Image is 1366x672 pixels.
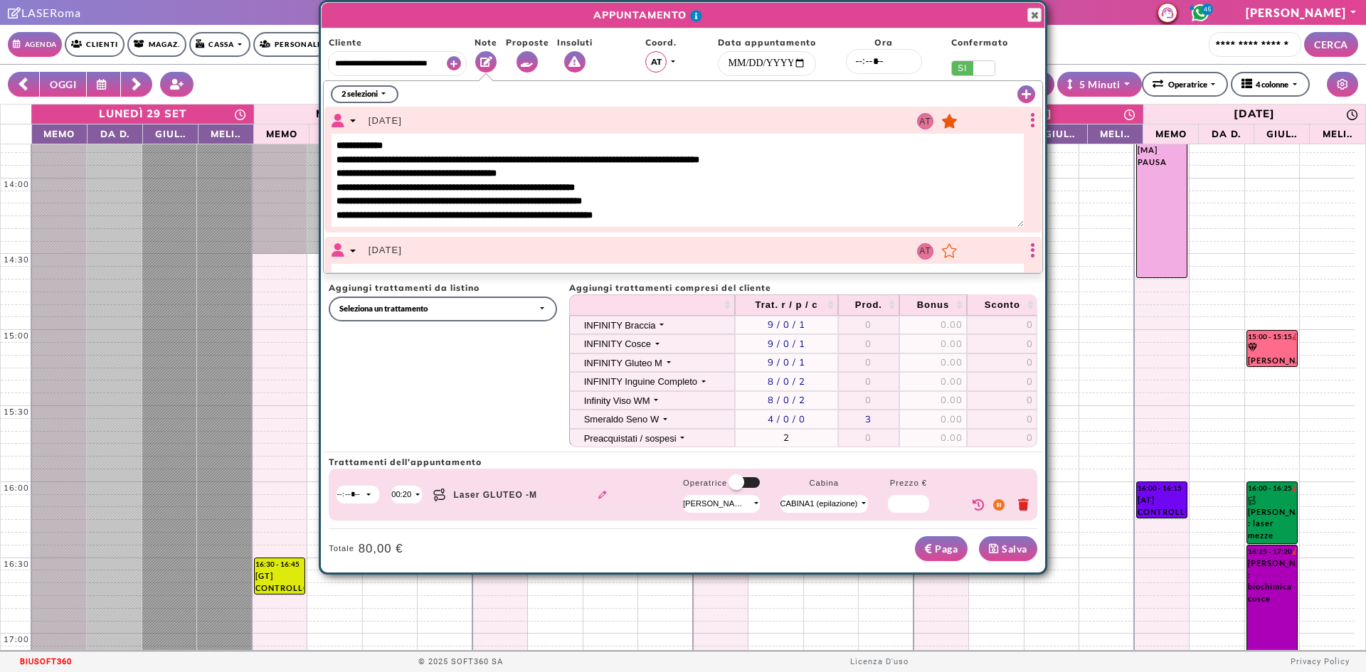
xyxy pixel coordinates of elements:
[584,433,677,444] div: Preacquistati / sospesi
[1292,548,1300,555] i: Il cliente ha degli insoluti
[952,61,973,75] span: SI
[1313,126,1362,142] span: Meli..
[1027,319,1033,330] span: 0
[683,477,727,495] label: Operatrice
[941,413,963,425] span: 0.00
[718,36,816,49] span: Data appuntamento
[1248,496,1258,506] img: PERCORSO
[1202,126,1250,142] span: Da D.
[941,432,963,443] span: 0.00
[1248,331,1297,342] div: 15:00 - 15:15
[1027,432,1033,443] span: 0
[569,294,736,316] th: : activate to sort column ascending
[39,72,87,97] button: OGGI
[967,294,1037,316] th: Sconto: activate to sort column ascending
[899,294,967,316] th: Bonus: activate to sort column ascending
[1138,483,1186,494] div: 16:00 - 16:15
[768,375,805,387] span: 8 / 0 / 2
[1027,394,1033,405] span: 0
[1248,546,1297,557] div: 16:25 - 17:20
[1248,494,1297,543] div: [PERSON_NAME] : laser mezze gambe inferiori
[332,8,964,23] span: APPUNTAMENTO
[564,51,586,73] button: Vedi Insoluti
[32,105,254,124] a: 29 settembre 2025
[329,282,557,294] span: Aggiungi trattamenti da listino
[1,558,32,570] div: 16:30
[584,395,650,406] div: Infinity Viso WM
[1147,126,1195,142] span: Memo
[735,294,837,316] th: Trat. r / p / c: activate to sort column ascending
[768,394,805,405] span: 8 / 0 / 2
[865,338,872,349] span: 0
[584,338,651,349] div: INFINITY Cosce
[865,375,872,387] span: 0
[99,106,186,122] div: lunedì 29 set
[189,32,250,57] a: Cassa
[1248,483,1297,494] div: 16:00 - 16:25
[584,414,660,425] div: Smeraldo Seno W
[768,356,805,368] span: 9 / 0 / 1
[329,543,354,555] span: Totale
[651,55,662,68] span: AT
[369,245,402,255] span: [DATE]
[584,358,662,368] div: INFINITY Gluteo M
[584,376,697,387] div: INFINITY Inguine Completo
[917,113,933,129] span: AT
[359,542,403,556] h4: 80,00 €
[846,36,922,49] span: Ora
[1292,484,1300,491] i: Il cliente ha degli insoluti
[783,432,790,443] span: 2
[1,330,32,342] div: 15:00
[316,106,413,122] div: martedì 30 set
[160,72,194,97] button: Crea nuovo contatto rapido
[1091,126,1139,142] span: Meli..
[865,356,872,368] span: 0
[557,36,593,49] span: Insoluti
[1027,375,1033,387] span: 0
[1,482,32,494] div: 16:00
[127,32,186,57] a: Magaz.
[8,6,81,19] a: Clicca per andare alla pagina di firmaLASERoma
[1027,338,1033,349] span: 0
[941,338,963,349] span: 0.00
[584,320,656,331] div: INFINITY Braccia
[979,536,1037,561] button: Salva
[941,356,963,368] span: 0.00
[1248,343,1297,366] div: [PERSON_NAME] : controllo gambe
[253,32,329,57] a: Personale
[838,294,899,316] th: Prod.: activate to sort column ascending
[329,456,1037,469] span: Trattamenti dell'appuntamento
[258,126,305,142] span: Memo
[65,32,125,57] a: Clienti
[475,51,497,73] button: Vedi Note
[1234,106,1275,122] div: [DATE]
[1067,77,1120,92] div: 5 Minuti
[1258,126,1306,142] span: Giul..
[1036,126,1084,142] span: Giul..
[147,126,194,142] span: Giul..
[8,32,62,57] a: Agenda
[1246,6,1357,19] a: [PERSON_NAME]
[202,126,250,142] span: Meli..
[1027,8,1042,22] button: Close
[890,477,927,489] label: Prezzo €
[255,559,304,570] div: 16:30 - 16:45
[475,36,497,49] span: Note
[1027,413,1033,425] span: 0
[941,394,963,405] span: 0.00
[1202,4,1213,15] span: 46
[941,375,963,387] span: 0.00
[369,115,402,126] span: [DATE]
[1,178,32,191] div: 14:00
[1,634,32,646] div: 17:00
[993,499,1006,511] i: Sospendi il trattamento
[1248,343,1257,353] i: Categoria cliente: Diamante
[1138,494,1186,518] div: [AT] CONTROLLO STATISTICHE Controllo statistiche della settimana (screen con report sul gruppo) p...
[453,489,537,501] span: Laser GLUTEO -M
[768,338,805,349] span: 9 / 0 / 1
[645,36,677,49] span: Coord.
[517,51,538,73] button: Vedi Proposte
[254,105,476,124] a: 30 settembre 2025
[1248,558,1297,609] div: [PERSON_NAME] : biochimica cosce
[917,243,933,260] span: AT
